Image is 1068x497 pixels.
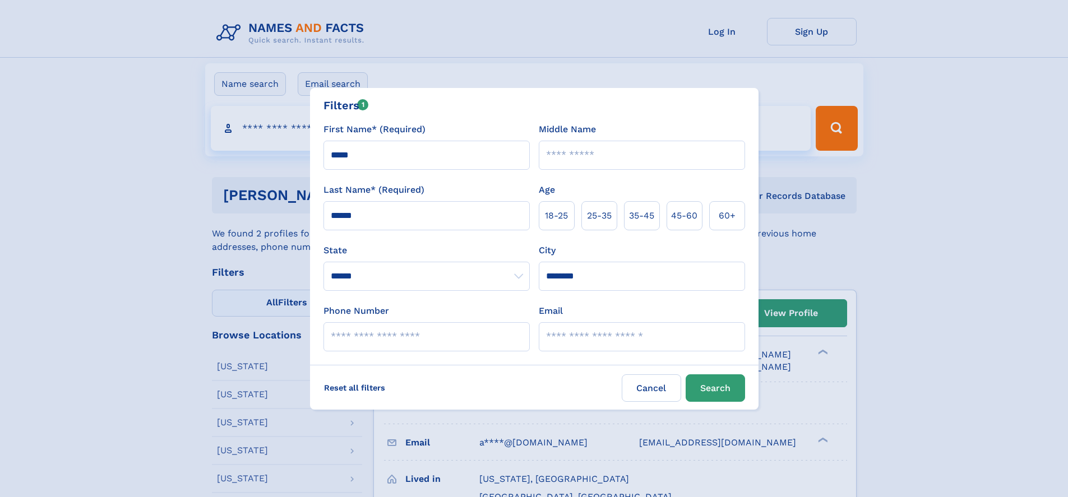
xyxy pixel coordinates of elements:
[323,123,426,136] label: First Name* (Required)
[719,209,736,222] span: 60+
[317,374,392,401] label: Reset all filters
[323,183,424,197] label: Last Name* (Required)
[622,374,681,402] label: Cancel
[539,244,556,257] label: City
[686,374,745,402] button: Search
[539,304,563,318] label: Email
[323,304,389,318] label: Phone Number
[545,209,568,222] span: 18‑25
[587,209,612,222] span: 25‑35
[629,209,654,222] span: 35‑45
[539,123,596,136] label: Middle Name
[539,183,555,197] label: Age
[323,97,369,114] div: Filters
[323,244,530,257] label: State
[671,209,697,222] span: 45‑60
